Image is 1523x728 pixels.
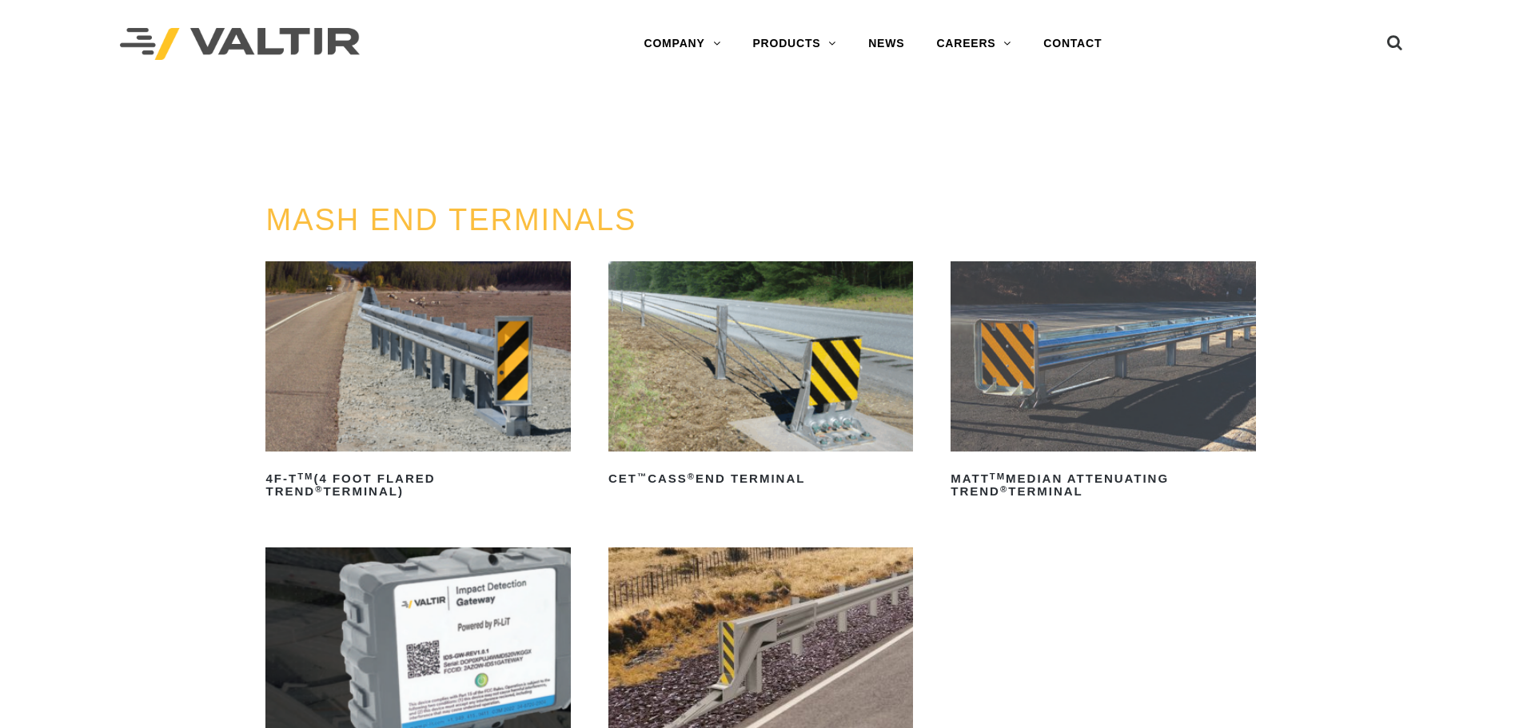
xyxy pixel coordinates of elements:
h2: 4F-T (4 Foot Flared TREND Terminal) [265,466,570,504]
h2: MATT Median Attenuating TREND Terminal [951,466,1255,504]
a: PRODUCTS [736,28,852,60]
a: MASH END TERMINALS [265,203,636,237]
a: COMPANY [628,28,736,60]
a: CET™CASS®End Terminal [608,261,913,491]
sup: TM [297,471,313,481]
sup: ® [688,471,696,481]
a: 4F-TTM(4 Foot Flared TREND®Terminal) [265,261,570,504]
a: CONTACT [1027,28,1118,60]
a: CAREERS [920,28,1027,60]
a: MATTTMMedian Attenuating TREND®Terminal [951,261,1255,504]
h2: CET CASS End Terminal [608,466,913,491]
sup: ™ [637,471,648,481]
sup: ® [1000,484,1008,494]
img: Valtir [120,28,360,61]
sup: TM [990,471,1006,481]
a: NEWS [852,28,920,60]
sup: ® [315,484,323,494]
